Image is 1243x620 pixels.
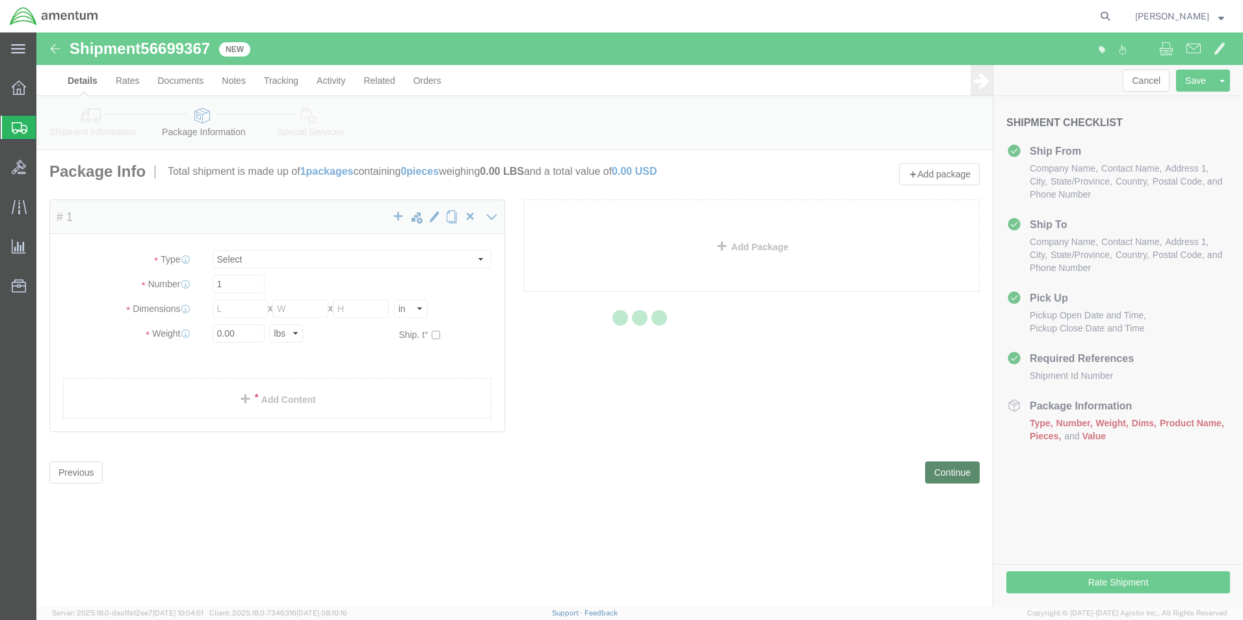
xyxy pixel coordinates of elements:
[153,609,203,617] span: [DATE] 10:04:51
[296,609,347,617] span: [DATE] 08:10:16
[1135,9,1209,23] span: Marie Morrell
[9,6,99,26] img: logo
[1027,608,1227,619] span: Copyright © [DATE]-[DATE] Agistix Inc., All Rights Reserved
[552,609,584,617] a: Support
[209,609,347,617] span: Client: 2025.18.0-7346316
[52,609,203,617] span: Server: 2025.18.0-daa1fe12ee7
[584,609,618,617] a: Feedback
[1134,8,1225,24] button: [PERSON_NAME]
